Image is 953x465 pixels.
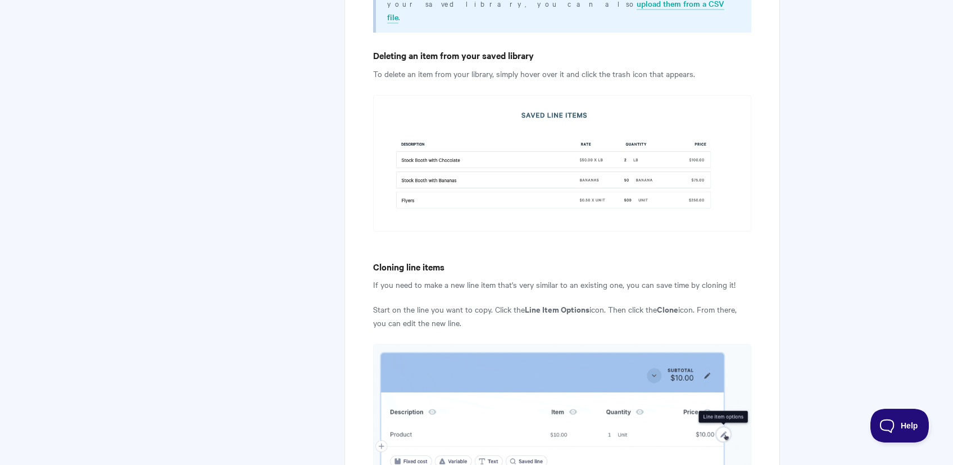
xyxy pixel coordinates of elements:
[373,95,751,232] img: file-nLkAzMGo69.gif
[373,303,751,329] p: Start on the line you want to copy. Click the icon. Then click the icon. From there, you can edit...
[870,409,931,443] iframe: Toggle Customer Support
[373,260,751,274] h4: Cloning line items
[525,303,589,315] strong: Line Item Options
[373,278,751,291] p: If you need to make a new line item that's very similar to an existing one, you can save time by ...
[373,67,751,80] p: To delete an item from your library, simply hover over it and click the trash icon that appears.
[657,303,678,315] strong: Clone
[373,48,751,62] h4: Deleting an item from your saved library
